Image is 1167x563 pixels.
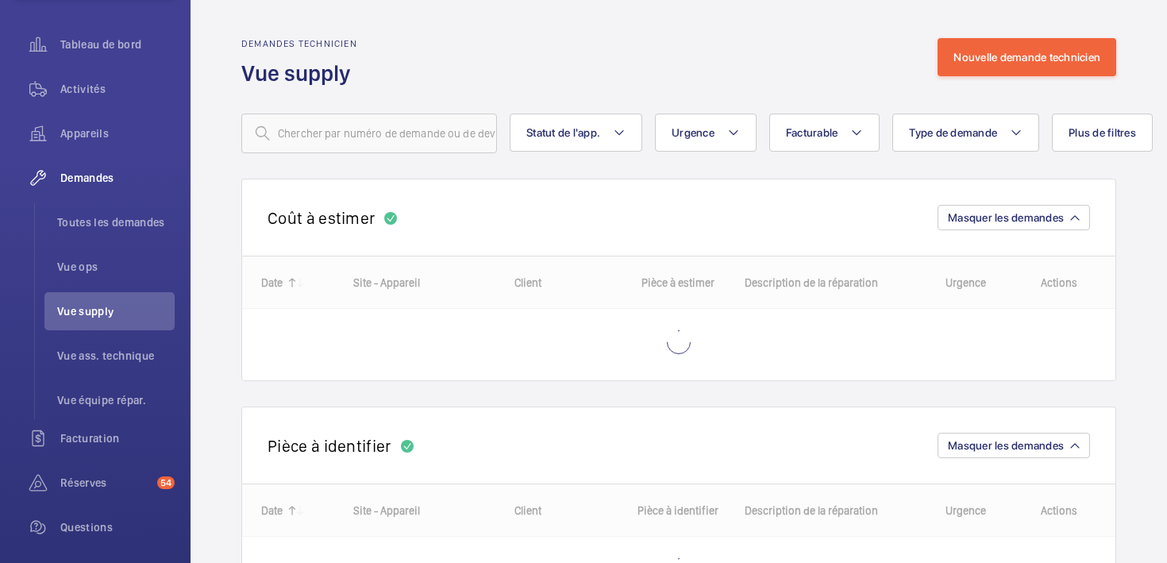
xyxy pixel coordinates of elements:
[948,439,1064,452] span: Masquer les demandes
[60,125,175,141] span: Appareils
[60,37,175,52] span: Tableau de bord
[938,38,1116,76] button: Nouvelle demande technicien
[57,303,175,319] span: Vue supply
[938,433,1090,458] button: Masquer les demandes
[655,114,757,152] button: Urgence
[60,519,175,535] span: Questions
[526,126,600,139] span: Statut de l'app.
[241,59,360,88] h1: Vue supply
[909,126,997,139] span: Type de demande
[268,436,391,456] h2: Pièce à identifier
[672,126,714,139] span: Urgence
[948,211,1064,224] span: Masquer les demandes
[1052,114,1153,152] button: Plus de filtres
[241,38,360,49] h2: Demandes technicien
[268,208,375,228] h2: Coût à estimer
[57,392,175,408] span: Vue équipe répar.
[1069,126,1136,139] span: Plus de filtres
[241,114,497,153] input: Chercher par numéro de demande ou de devis
[60,170,175,186] span: Demandes
[57,214,175,230] span: Toutes les demandes
[57,259,175,275] span: Vue ops
[892,114,1039,152] button: Type de demande
[57,348,175,364] span: Vue ass. technique
[60,430,175,446] span: Facturation
[60,475,151,491] span: Réserves
[510,114,642,152] button: Statut de l'app.
[786,126,838,139] span: Facturable
[769,114,880,152] button: Facturable
[157,476,175,489] span: 54
[938,205,1090,230] button: Masquer les demandes
[60,81,175,97] span: Activités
